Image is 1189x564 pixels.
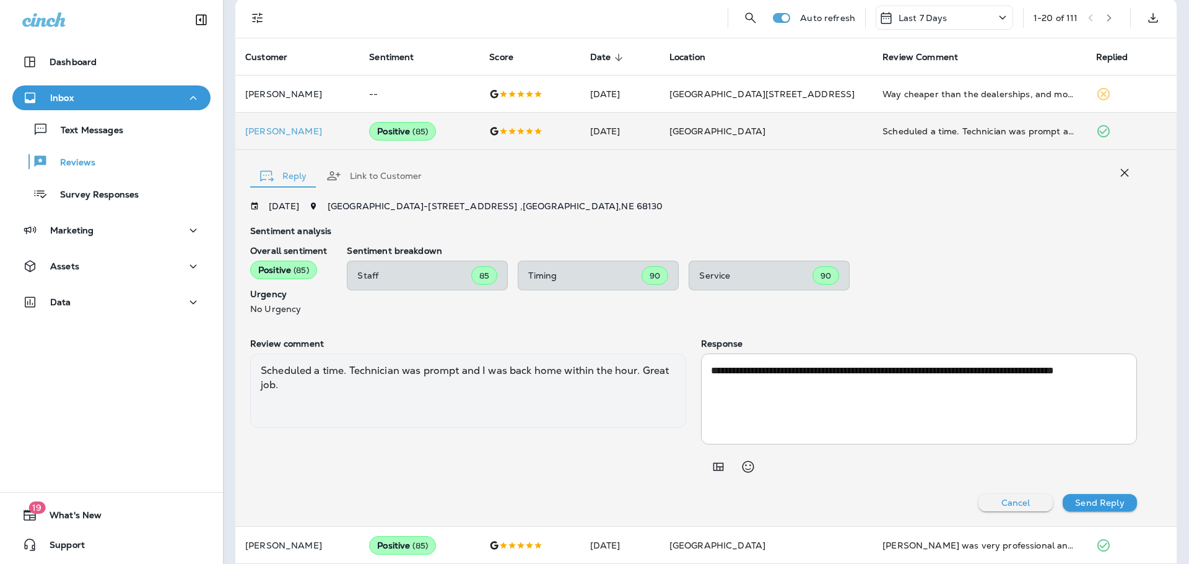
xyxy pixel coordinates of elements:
span: Review Comment [882,52,958,63]
span: Sentiment [369,52,430,63]
div: Scheduled a time. Technician was prompt and I was back home within the hour. Great job. [882,125,1076,137]
span: [GEOGRAPHIC_DATA] [669,126,765,137]
button: Survey Responses [12,181,211,207]
span: Customer [245,52,287,63]
p: [PERSON_NAME] [245,126,349,136]
p: Sentiment analysis [250,226,1137,236]
span: Sentiment [369,52,414,63]
span: ( 85 ) [412,540,428,551]
span: [GEOGRAPHIC_DATA][STREET_ADDRESS] [669,89,855,100]
span: Replied [1096,52,1128,63]
span: Location [669,52,705,63]
span: 19 [28,501,45,514]
p: Service [699,271,812,280]
div: Way cheaper than the dealerships, and more services for actually reasonable expectations. [882,88,1076,100]
td: [DATE] [580,527,660,564]
span: 85 [479,271,489,281]
p: [PERSON_NAME] [245,540,349,550]
div: Positive [369,122,436,141]
button: Export as CSV [1141,6,1165,30]
span: Replied [1096,52,1144,63]
p: Assets [50,261,79,271]
button: Add in a premade template [706,454,731,479]
span: Date [590,52,611,63]
span: [GEOGRAPHIC_DATA] [669,540,765,551]
button: 19What's New [12,503,211,527]
span: Customer [245,52,303,63]
p: Sentiment breakdown [347,246,1137,256]
button: Text Messages [12,116,211,142]
button: Link to Customer [316,154,432,198]
span: ( 85 ) [294,265,309,275]
p: Cancel [1001,498,1030,508]
button: Inbox [12,85,211,110]
td: [DATE] [580,76,660,113]
div: 1 - 20 of 111 [1034,13,1078,23]
p: Survey Responses [48,189,139,201]
button: Assets [12,254,211,279]
p: Last 7 Days [899,13,947,23]
span: Review Comment [882,52,974,63]
p: Auto refresh [800,13,855,23]
span: What's New [37,510,102,525]
span: Score [489,52,529,63]
p: Timing [528,271,642,280]
button: Select an emoji [736,454,760,479]
button: Support [12,532,211,557]
td: -- [359,76,479,113]
p: Text Messages [48,125,123,137]
button: Send Reply [1063,494,1137,511]
p: Reviews [48,157,95,169]
button: Collapse Sidebar [184,7,219,32]
button: Reply [250,154,316,198]
button: Dashboard [12,50,211,74]
p: Review comment [250,339,686,349]
p: [PERSON_NAME] [245,89,349,99]
span: Date [590,52,627,63]
p: No Urgency [250,304,327,314]
button: Reviews [12,149,211,175]
p: Send Reply [1075,498,1124,508]
p: Staff [357,271,471,280]
p: Data [50,297,71,307]
span: Support [37,540,85,555]
p: Overall sentiment [250,246,327,256]
button: Filters [245,6,270,30]
button: Search Reviews [738,6,763,30]
p: Inbox [50,93,74,103]
p: Urgency [250,289,327,299]
div: Preston was very professional and friendly. My car was ready within a reasonable time frame. [882,539,1076,552]
td: [DATE] [580,113,660,150]
span: 90 [650,271,660,281]
span: 90 [821,271,831,281]
p: [DATE] [269,201,299,211]
p: Dashboard [50,57,97,67]
p: Marketing [50,225,94,235]
button: Data [12,290,211,315]
span: [GEOGRAPHIC_DATA] - [STREET_ADDRESS] , [GEOGRAPHIC_DATA] , NE 68130 [328,201,663,212]
button: Cancel [978,494,1053,511]
div: Positive [250,261,317,279]
div: Positive [369,536,436,555]
div: Click to view Customer Drawer [245,126,349,136]
span: Score [489,52,513,63]
button: Marketing [12,218,211,243]
span: Location [669,52,721,63]
div: Scheduled a time. Technician was prompt and I was back home within the hour. Great job. [250,354,686,428]
span: ( 85 ) [412,126,428,137]
p: Response [701,339,1137,349]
